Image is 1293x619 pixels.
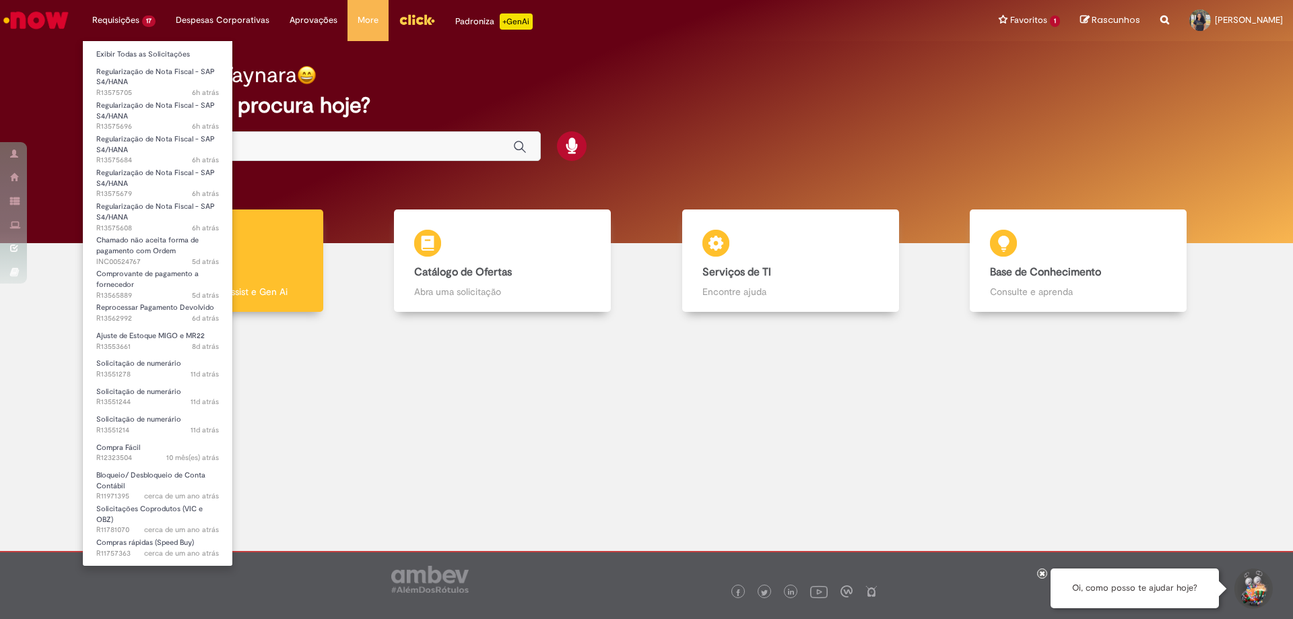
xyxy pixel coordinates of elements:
[96,425,219,436] span: R13551214
[83,441,232,465] a: Aberto R12323504 : Compra Fácil
[192,313,219,323] span: 6d atrás
[83,385,232,410] a: Aberto R13551244 : Solicitação de numerário
[192,189,219,199] span: 6h atrás
[192,313,219,323] time: 24/09/2025 13:26:44
[144,491,219,501] time: 06/09/2024 12:52:01
[391,566,469,593] img: logo_footer_ambev_rotulo_gray.png
[191,397,219,407] time: 19/09/2025 15:20:55
[1051,568,1219,608] div: Oi, como posso te ajudar hoje?
[1080,14,1140,27] a: Rascunhos
[192,223,219,233] span: 6h atrás
[96,121,219,132] span: R13575696
[788,589,795,597] img: logo_footer_linkedin.png
[83,468,232,497] a: Aberto R11971395 : Bloqueio/ Desbloqueio de Conta Contábil
[1010,13,1047,27] span: Favoritos
[83,233,232,262] a: Aberto INC00524767 : Chamado não aceita forma de pagamento com Ordem
[702,285,879,298] p: Encontre ajuda
[191,369,219,379] time: 19/09/2025 15:26:50
[990,285,1166,298] p: Consulte e aprenda
[192,155,219,165] span: 6h atrás
[192,290,219,300] time: 25/09/2025 10:52:44
[96,235,199,256] span: Chamado não aceita forma de pagamento com Ordem
[96,491,219,502] span: R11971395
[96,269,199,290] span: Comprovante de pagamento a fornecedor
[192,257,219,267] span: 5d atrás
[83,65,232,94] a: Aberto R13575705 : Regularização de Nota Fiscal - SAP S4/HANA
[96,358,181,368] span: Solicitação de numerário
[1050,15,1060,27] span: 1
[166,453,219,463] span: 10 mês(es) atrás
[96,88,219,98] span: R13575705
[500,13,533,30] p: +GenAi
[191,425,219,435] time: 19/09/2025 15:16:11
[96,134,215,155] span: Regularização de Nota Fiscal - SAP S4/HANA
[702,265,771,279] b: Serviços de TI
[191,425,219,435] span: 11d atrás
[192,341,219,352] time: 22/09/2025 08:44:43
[83,329,232,354] a: Aberto R13553661 : Ajuste de Estoque MIGO e MR22
[96,67,215,88] span: Regularização de Nota Fiscal - SAP S4/HANA
[96,387,181,397] span: Solicitação de numerário
[83,300,232,325] a: Aberto R13562992 : Reprocessar Pagamento Devolvido
[96,341,219,352] span: R13553661
[358,13,378,27] span: More
[96,525,219,535] span: R11781070
[96,397,219,408] span: R13551244
[96,331,205,341] span: Ajuste de Estoque MIGO e MR22
[96,100,215,121] span: Regularização de Nota Fiscal - SAP S4/HANA
[83,535,232,560] a: Aberto R11757363 : Compras rápidas (Speed Buy)
[83,564,232,589] a: Aberto R11752030 : Compras rápidas (Speed Buy)
[144,525,219,535] time: 20/07/2024 12:52:53
[83,356,232,381] a: Aberto R13551278 : Solicitação de numerário
[646,209,935,313] a: Serviços de TI Encontre ajuda
[399,9,435,30] img: click_logo_yellow_360x200.png
[96,257,219,267] span: INC00524767
[96,470,205,491] span: Bloqueio/ Desbloqueio de Conta Contábil
[359,209,647,313] a: Catálogo de Ofertas Abra uma solicitação
[192,223,219,233] time: 29/09/2025 10:12:40
[83,166,232,195] a: Aberto R13575679 : Regularização de Nota Fiscal - SAP S4/HANA
[192,88,219,98] time: 29/09/2025 10:26:59
[83,47,232,62] a: Exibir Todas as Solicitações
[96,414,181,424] span: Solicitação de numerário
[96,537,194,548] span: Compras rápidas (Speed Buy)
[166,453,219,463] time: 26/11/2024 15:38:15
[191,397,219,407] span: 11d atrás
[83,98,232,127] a: Aberto R13575696 : Regularização de Nota Fiscal - SAP S4/HANA
[192,341,219,352] span: 8d atrás
[144,548,219,558] time: 15/07/2024 08:10:23
[96,566,194,576] span: Compras rápidas (Speed Buy)
[192,290,219,300] span: 5d atrás
[414,265,512,279] b: Catálogo de Ofertas
[96,302,214,313] span: Reprocessar Pagamento Devolvido
[83,502,232,531] a: Aberto R11781070 : Solicitações Coprodutos (VIC e OBZ)
[735,589,741,596] img: logo_footer_facebook.png
[96,290,219,301] span: R13565889
[92,13,139,27] span: Requisições
[96,155,219,166] span: R13575684
[96,504,203,525] span: Solicitações Coprodutos (VIC e OBZ)
[83,199,232,228] a: Aberto R13575608 : Regularização de Nota Fiscal - SAP S4/HANA
[82,40,233,566] ul: Requisições
[144,491,219,501] span: cerca de um ano atrás
[117,94,1177,117] h2: O que você procura hoje?
[290,13,337,27] span: Aprovações
[83,132,232,161] a: Aberto R13575684 : Regularização de Nota Fiscal - SAP S4/HANA
[865,585,877,597] img: logo_footer_naosei.png
[96,313,219,324] span: R13562992
[96,443,140,453] span: Compra Fácil
[1092,13,1140,26] span: Rascunhos
[761,589,768,596] img: logo_footer_twitter.png
[455,13,533,30] div: Padroniza
[176,13,269,27] span: Despesas Corporativas
[142,15,156,27] span: 17
[1215,14,1283,26] span: [PERSON_NAME]
[71,209,359,313] a: Tirar dúvidas Tirar dúvidas com Lupi Assist e Gen Ai
[96,201,215,222] span: Regularização de Nota Fiscal - SAP S4/HANA
[810,583,828,600] img: logo_footer_youtube.png
[83,412,232,437] a: Aberto R13551214 : Solicitação de numerário
[96,223,219,234] span: R13575608
[96,189,219,199] span: R13575679
[96,548,219,559] span: R11757363
[144,548,219,558] span: cerca de um ano atrás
